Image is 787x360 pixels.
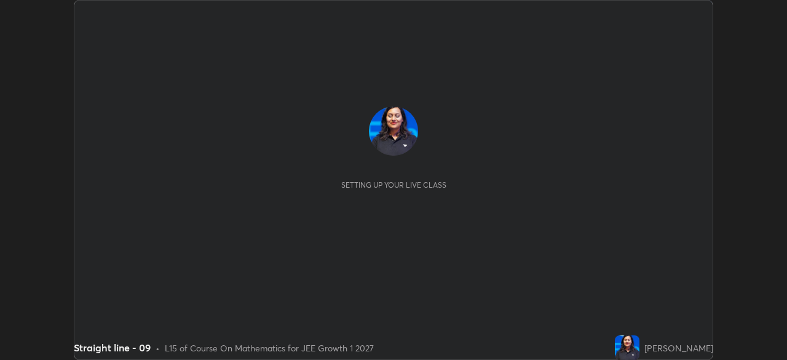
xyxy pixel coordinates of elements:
div: [PERSON_NAME] [644,342,713,354]
div: Straight line - 09 [74,340,151,355]
img: 4b638fcb64b94195b819c4963410e12e.jpg [615,335,639,360]
div: • [156,342,160,354]
div: L15 of Course On Mathematics for JEE Growth 1 2027 [165,342,374,354]
div: Setting up your live class [341,180,446,190]
img: 4b638fcb64b94195b819c4963410e12e.jpg [369,106,418,156]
